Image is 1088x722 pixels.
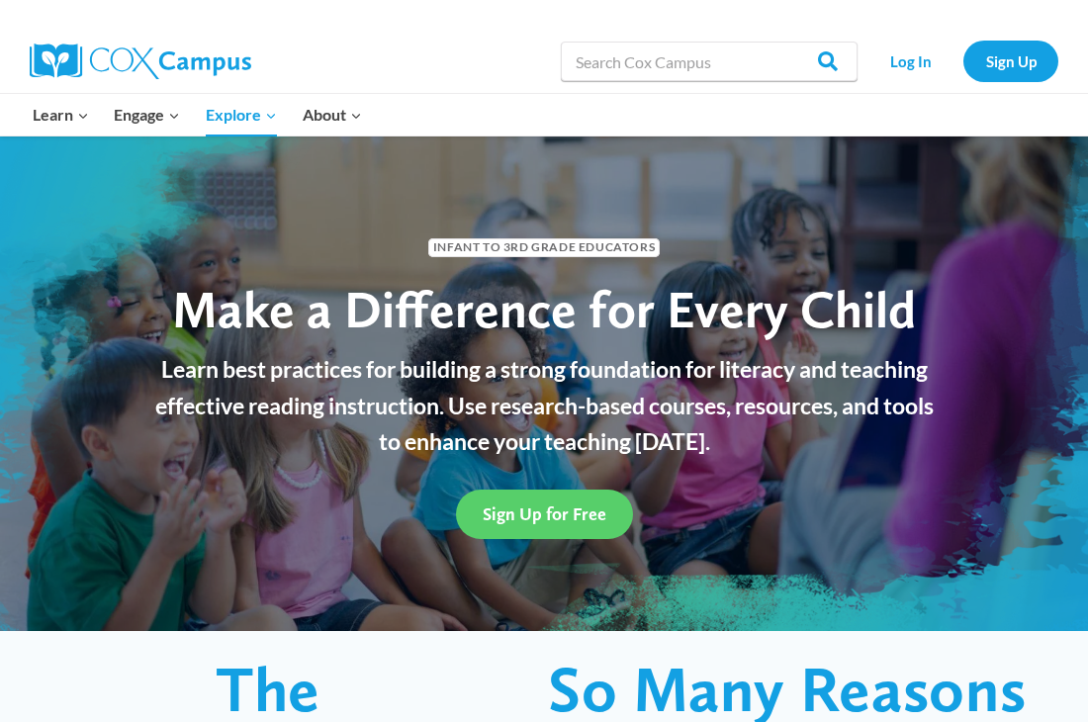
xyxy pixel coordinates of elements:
[561,42,858,81] input: Search Cox Campus
[428,238,660,257] span: Infant to 3rd Grade Educators
[30,44,251,79] img: Cox Campus
[483,503,606,524] span: Sign Up for Free
[206,102,277,128] span: Explore
[456,490,633,538] a: Sign Up for Free
[114,102,180,128] span: Engage
[33,102,89,128] span: Learn
[867,41,953,81] a: Log In
[172,278,916,340] span: Make a Difference for Every Child
[867,41,1058,81] nav: Secondary Navigation
[143,351,945,460] p: Learn best practices for building a strong foundation for literacy and teaching effective reading...
[963,41,1058,81] a: Sign Up
[303,102,362,128] span: About
[20,94,374,135] nav: Primary Navigation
